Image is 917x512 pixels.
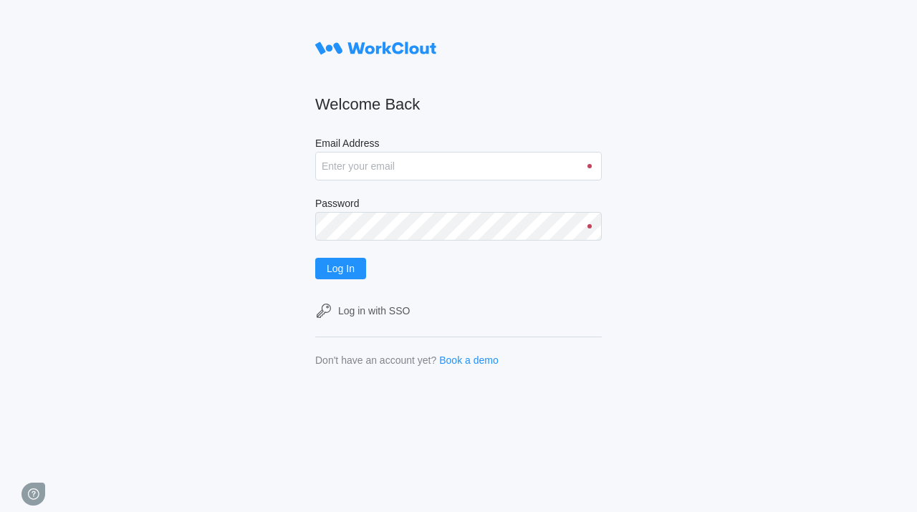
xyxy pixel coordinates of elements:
input: Enter your email [315,152,602,180]
h2: Welcome Back [315,95,602,115]
label: Email Address [315,137,602,152]
a: Book a demo [439,354,499,366]
div: Don't have an account yet? [315,354,436,366]
label: Password [315,198,602,212]
button: Log In [315,258,366,279]
div: Log in with SSO [338,305,410,317]
a: Log in with SSO [315,302,602,319]
span: Log In [327,264,355,274]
